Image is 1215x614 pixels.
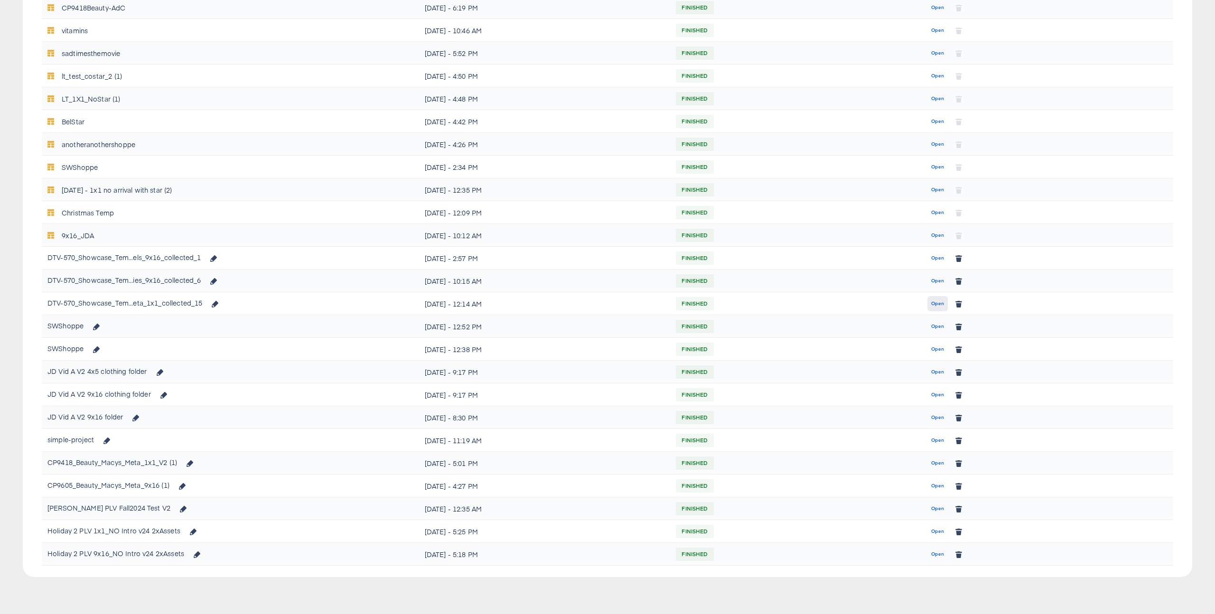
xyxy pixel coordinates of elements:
span: Open [931,117,944,126]
button: Open [927,159,948,175]
div: SWShoppe [62,159,98,175]
button: Open [927,410,948,425]
span: FINISHED [676,273,713,288]
button: Open [927,456,948,471]
button: Open [927,501,948,516]
button: Open [927,68,948,84]
span: FINISHED [676,410,713,425]
span: Open [931,299,944,308]
div: DTV-570_Showcase_Tem...els_9x16_collected_1 [47,250,201,265]
span: FINISHED [676,433,713,448]
div: [DATE] - 5:25 PM [425,524,665,539]
span: Open [931,140,944,149]
div: sadtimesthemovie [62,46,120,61]
div: [DATE] - 5:18 PM [425,547,665,562]
div: [DATE] - 4:27 PM [425,478,665,493]
span: FINISHED [676,68,713,84]
button: Open [927,182,948,197]
button: Open [927,524,948,539]
button: Open [927,387,948,402]
button: Open [927,478,948,493]
div: [DATE] - 12:35 AM [425,501,665,516]
div: Holiday 2 PLV 9x16_NO Intro v24 2xAssets [47,546,206,562]
div: [DATE] - 4:26 PM [425,137,665,152]
div: [DATE] - 5:52 PM [425,46,665,61]
span: Open [931,186,944,194]
div: [DATE] - 9:17 PM [425,364,665,380]
div: [DATE] - 1x1 no arrival with star (2) [62,182,172,197]
span: Open [931,3,944,12]
span: FINISHED [676,182,713,197]
div: [DATE] - 2:34 PM [425,159,665,175]
span: FINISHED [676,46,713,61]
div: BelStar [62,114,84,129]
span: Open [931,482,944,490]
button: Open [927,251,948,266]
span: Open [931,413,944,422]
div: [PERSON_NAME] PLV Fall2024 Test V2 [47,500,193,516]
div: [DATE] - 10:46 AM [425,23,665,38]
span: Open [931,527,944,536]
div: simple-project [47,432,116,448]
button: Open [927,91,948,106]
div: [DATE] - 12:38 PM [425,342,665,357]
span: Open [931,72,944,80]
button: Open [927,23,948,38]
span: Open [931,49,944,57]
span: FINISHED [676,524,713,539]
span: FINISHED [676,364,713,380]
span: Open [931,368,944,376]
span: Open [931,163,944,171]
span: FINISHED [676,137,713,152]
span: FINISHED [676,114,713,129]
div: [DATE] - 5:01 PM [425,456,665,471]
button: Open [927,296,948,311]
div: [DATE] - 12:09 PM [425,205,665,220]
div: anotheranothershoppe [62,137,135,152]
span: FINISHED [676,251,713,266]
button: Open [927,273,948,288]
span: FINISHED [676,342,713,357]
button: Open [927,433,948,448]
div: DTV-570_Showcase_Tem...eta_1x1_collected_15 [47,295,202,310]
span: Open [931,436,944,445]
span: Open [931,391,944,399]
div: lt_test_costar_2 (1) [62,68,122,84]
span: Open [931,550,944,558]
div: 9x16_JDA [62,228,94,243]
span: FINISHED [676,91,713,106]
span: Open [931,345,944,354]
div: JD Vid A V2 4x5 clothing folder [47,363,169,380]
div: LT_1X1_NoStar (1) [62,91,121,106]
span: FINISHED [676,501,713,516]
div: [DATE] - 10:12 AM [425,228,665,243]
span: Open [931,254,944,262]
div: JD Vid A V2 9x16 clothing folder [47,386,173,402]
span: FINISHED [676,159,713,175]
div: [DATE] - 11:19 AM [425,433,665,448]
div: CP9605_Beauty_Macys_Meta_9x16 (1) [47,477,191,493]
div: [DATE] - 4:42 PM [425,114,665,129]
div: [DATE] - 12:14 AM [425,296,665,311]
span: FINISHED [676,319,713,334]
button: Open [927,228,948,243]
span: Open [931,208,944,217]
div: Christmas Temp [62,205,114,220]
div: DTV-570_Showcase_Tem...ies_9x16_collected_6 [47,272,201,288]
div: [DATE] - 9:17 PM [425,387,665,402]
span: FINISHED [676,228,713,243]
span: FINISHED [676,478,713,493]
div: JD Vid A V2 9x16 folder [47,409,145,425]
div: [DATE] - 12:52 PM [425,319,665,334]
span: Open [931,277,944,285]
button: Open [927,364,948,380]
span: FINISHED [676,23,713,38]
div: [DATE] - 8:30 PM [425,410,665,425]
div: vitamins [62,23,88,38]
div: SWShoppe [47,341,106,357]
span: FINISHED [676,296,713,311]
div: SWShoppe [47,318,106,334]
span: Open [931,504,944,513]
button: Open [927,342,948,357]
span: FINISHED [676,456,713,471]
